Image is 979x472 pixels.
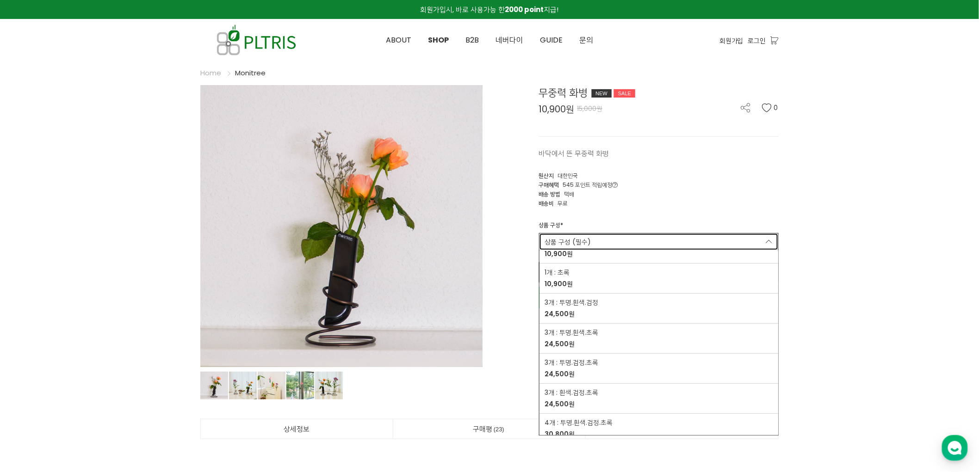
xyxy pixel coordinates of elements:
span: 회원가입시, 바로 사용가능 한 지급! [421,5,559,14]
strong: 2000 point [505,5,544,14]
span: 문의 [579,35,593,45]
a: Home [200,68,221,78]
div: 무중력 화병 [539,85,779,100]
a: 3개 : 흰색.검정.초록24,500원 [539,384,779,413]
span: 무료 [558,199,568,207]
span: 3개 : 투명.흰색.초록 [545,328,599,337]
span: 1개 : 초록 [545,268,573,277]
a: 3개 : 투명.검정.초록24,500원 [539,354,779,383]
a: 설정 [119,293,178,316]
strong: 24,500원 [545,339,575,349]
button: 0 [762,104,779,113]
strong: 10,900원 [545,279,573,288]
span: ABOUT [386,35,411,45]
span: 10,900원 [539,104,575,114]
span: 4개 : 투명.흰색.검정.초록 [545,418,613,428]
a: 문의 [571,19,601,61]
span: 대한민국 [558,172,578,179]
a: 4개 : 투명.흰색.검정.초록30,800원 [539,414,779,443]
a: 상세정보 [201,419,393,439]
a: 3개 : 투명.흰색.검정24,500원 [539,294,779,323]
a: Monitree [235,68,266,78]
div: 상품 구성 [539,221,564,233]
span: 545 포인트 적립예정 [563,181,618,189]
span: 3개 : 흰색.검정.초록 [545,388,599,398]
a: 1개 : 초록10,900원 [539,264,779,293]
span: 배송 방법 [539,190,561,198]
span: 0 [774,104,779,113]
a: GUIDE [532,19,571,61]
a: SHOP [420,19,457,61]
a: 3개 : 투명.흰색.초록24,500원 [539,324,779,353]
span: 대화 [85,307,96,315]
strong: 24,500원 [545,399,575,409]
a: 회원가입 [719,36,744,46]
div: NEW [592,89,612,98]
span: 3개 : 투명.흰색.검정 [545,298,599,307]
span: 구매혜택 [539,181,559,189]
span: B2B [465,35,479,45]
span: 배송비 [539,199,554,207]
span: 15,000원 [577,104,603,113]
span: 네버다이 [496,35,523,45]
span: 3개 : 투명.검정.초록 [545,358,599,368]
p: 바닥에서 뜬 무중력 화병 [539,148,779,159]
strong: 10,900원 [545,249,573,258]
span: 홈 [29,307,35,314]
strong: 24,500원 [545,369,575,379]
strong: 30,800원 [545,429,575,439]
span: 택배 [564,190,575,198]
span: SHOP [428,35,449,45]
a: 대화 [61,293,119,316]
span: 23 [492,424,506,434]
span: GUIDE [540,35,563,45]
span: 설정 [143,307,154,314]
a: 상품 구성 (필수) [539,233,779,251]
a: 구매평23 [393,419,586,439]
a: B2B [457,19,487,61]
div: SALE [614,89,635,98]
strong: 24,500원 [545,309,575,319]
span: 원산지 [539,172,554,179]
a: ABOUT [378,19,420,61]
a: 홈 [3,293,61,316]
a: 네버다이 [487,19,532,61]
a: 로그인 [748,36,766,46]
